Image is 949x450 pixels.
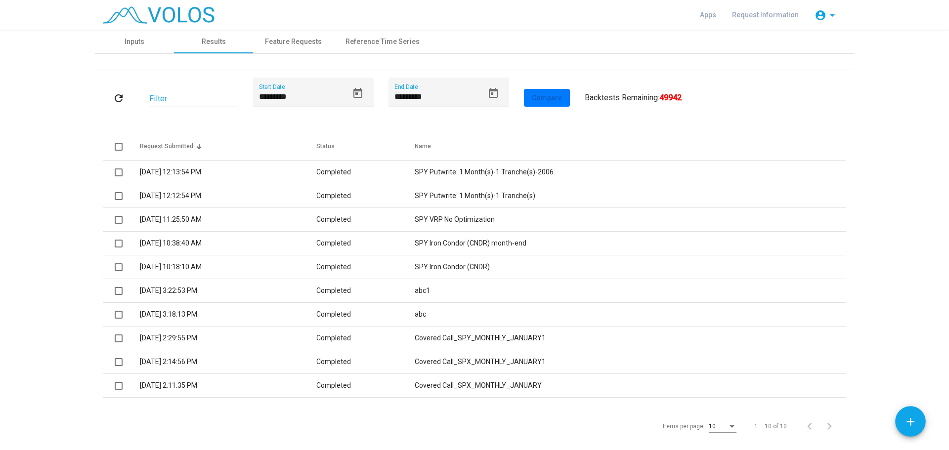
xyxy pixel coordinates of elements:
[415,255,846,279] td: SPY Iron Condor (CNDR)
[732,11,799,19] span: Request Information
[140,161,316,184] td: [DATE] 12:13:54 PM
[904,415,917,428] mat-icon: add
[659,93,682,102] b: 49942
[415,350,846,374] td: Covered Call_SPX_MONTHLY_JANUARY1
[709,423,736,430] mat-select: Items per page:
[316,184,414,208] td: Completed
[348,83,368,103] button: Open calendar
[415,161,846,184] td: SPY Putwrite: 1 Month(s)-1 Tranche(s)-2006.
[415,374,846,398] td: Covered Call_SPX_MONTHLY_JANUARY
[700,11,716,19] span: Apps
[316,279,414,303] td: Completed
[316,232,414,255] td: Completed
[140,255,316,279] td: [DATE] 10:18:10 AM
[113,92,125,104] mat-icon: refresh
[483,83,503,103] button: Open calendar
[140,279,316,303] td: [DATE] 3:22:53 PM
[140,142,316,151] div: Request Submitted
[822,416,842,436] button: Next page
[140,184,316,208] td: [DATE] 12:12:54 PM
[724,6,807,24] a: Request Information
[532,94,562,102] span: Compare
[415,184,846,208] td: SPY Putwrite: 1 Month(s)-1 Tranche(s).
[316,142,335,151] div: Status
[140,350,316,374] td: [DATE] 2:14:56 PM
[316,208,414,232] td: Completed
[415,327,846,350] td: Covered Call_SPY_MONTHLY_JANUARY1
[895,406,926,437] button: Add icon
[140,303,316,327] td: [DATE] 3:18:13 PM
[316,374,414,398] td: Completed
[754,422,787,431] div: 1 – 10 of 10
[415,208,846,232] td: SPY VRP No Optimization
[140,142,193,151] div: Request Submitted
[415,279,846,303] td: abc1
[803,416,822,436] button: Previous page
[140,208,316,232] td: [DATE] 11:25:50 AM
[692,6,724,24] a: Apps
[415,232,846,255] td: SPY Iron Condor (CNDR) month-end
[524,89,570,107] button: Compare
[826,9,838,21] mat-icon: arrow_drop_down
[345,37,420,47] div: Reference Time Series
[316,161,414,184] td: Completed
[125,37,144,47] div: Inputs
[140,327,316,350] td: [DATE] 2:29:55 PM
[140,374,316,398] td: [DATE] 2:11:35 PM
[316,303,414,327] td: Completed
[585,92,682,104] div: Backtests Remaining:
[415,142,834,151] div: Name
[265,37,322,47] div: Feature Requests
[316,255,414,279] td: Completed
[415,142,431,151] div: Name
[709,423,716,430] span: 10
[663,422,705,431] div: Items per page:
[316,142,414,151] div: Status
[202,37,226,47] div: Results
[316,327,414,350] td: Completed
[815,9,826,21] mat-icon: account_circle
[415,303,846,327] td: abc
[140,232,316,255] td: [DATE] 10:38:40 AM
[316,350,414,374] td: Completed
